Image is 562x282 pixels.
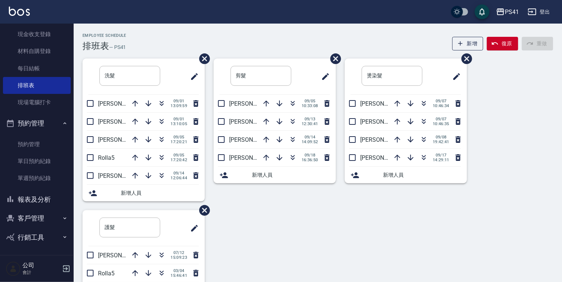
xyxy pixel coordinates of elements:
[362,66,422,86] input: 排版標題
[171,153,187,158] span: 09/05
[252,171,330,179] span: 新增人員
[171,135,187,140] span: 09/05
[433,153,449,158] span: 09/17
[231,66,291,86] input: 排版標題
[98,252,145,259] span: [PERSON_NAME]9
[99,218,160,237] input: 排版標題
[302,103,318,108] span: 10:33:08
[3,94,71,111] a: 現場電腦打卡
[229,154,277,161] span: [PERSON_NAME]9
[3,26,71,43] a: 現金收支登錄
[302,99,318,103] span: 09/05
[448,68,461,85] span: 修改班表的標題
[9,7,30,16] img: Logo
[98,270,115,277] span: Rolla5
[121,189,199,197] span: 新增人員
[383,171,461,179] span: 新增人員
[194,200,211,221] span: 刪除班表
[302,135,318,140] span: 09/14
[171,99,187,103] span: 09/01
[487,37,518,50] button: 復原
[433,121,449,126] span: 10:46:35
[433,99,449,103] span: 09/07
[22,269,60,276] p: 會計
[194,48,211,70] span: 刪除班表
[302,140,318,144] span: 14:09:52
[171,250,187,255] span: 07/12
[3,77,71,94] a: 排班表
[456,48,473,70] span: 刪除班表
[3,170,71,187] a: 單週預約紀錄
[186,219,199,237] span: 修改班表的標題
[302,117,318,121] span: 09/13
[505,7,519,17] div: PS41
[229,136,277,143] span: [PERSON_NAME]1
[82,185,205,201] div: 新增人員
[3,190,71,209] button: 報表及分析
[3,153,71,170] a: 單日預約紀錄
[171,273,187,278] span: 15:46:41
[229,100,280,107] span: [PERSON_NAME]15
[186,68,199,85] span: 修改班表的標題
[171,176,187,180] span: 12:06:44
[433,135,449,140] span: 09/08
[22,262,60,269] h5: 公司
[360,154,408,161] span: [PERSON_NAME]1
[82,41,109,51] h3: 排班表
[171,103,187,108] span: 13:09:59
[433,140,449,144] span: 19:42:41
[98,154,115,161] span: Rolla5
[3,43,71,60] a: 材料自購登錄
[302,121,318,126] span: 12:30:41
[302,158,318,162] span: 16:36:50
[98,118,145,125] span: [PERSON_NAME]9
[302,153,318,158] span: 09/18
[98,100,149,107] span: [PERSON_NAME]15
[345,167,467,183] div: 新增人員
[214,167,336,183] div: 新增人員
[98,172,145,179] span: [PERSON_NAME]2
[433,158,449,162] span: 14:29:11
[171,121,187,126] span: 13:10:05
[171,171,187,176] span: 09/14
[82,33,126,38] h2: Employee Schedule
[433,103,449,108] span: 10:46:34
[433,117,449,121] span: 09/07
[171,268,187,273] span: 03/04
[525,5,553,19] button: 登出
[3,114,71,133] button: 預約管理
[229,118,277,125] span: [PERSON_NAME]2
[360,118,411,125] span: [PERSON_NAME]15
[360,136,408,143] span: [PERSON_NAME]9
[171,140,187,144] span: 17:20:21
[109,43,126,51] h6: — PS41
[360,100,408,107] span: [PERSON_NAME]2
[493,4,522,20] button: PS41
[6,261,21,276] img: Person
[475,4,489,19] button: save
[3,228,71,247] button: 行銷工具
[3,136,71,153] a: 預約管理
[3,209,71,228] button: 客戶管理
[3,60,71,77] a: 每日結帳
[99,66,160,86] input: 排版標題
[325,48,342,70] span: 刪除班表
[317,68,330,85] span: 修改班表的標題
[98,136,145,143] span: [PERSON_NAME]1
[171,117,187,121] span: 09/01
[171,255,187,260] span: 15:09:23
[171,158,187,162] span: 17:20:42
[452,37,484,50] button: 新增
